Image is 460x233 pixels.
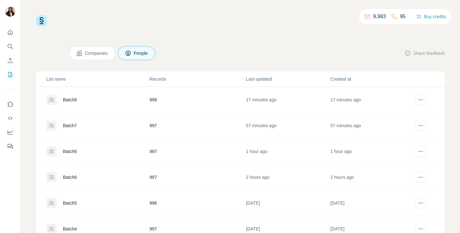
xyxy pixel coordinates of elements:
[246,190,330,216] td: [DATE]
[330,113,414,139] td: 57 minutes ago
[134,50,149,56] span: People
[149,139,246,164] td: 997
[36,48,62,58] h4: My lists
[416,198,426,208] button: actions
[63,97,77,103] div: Batch8
[404,50,445,56] button: Share feedback
[5,6,15,17] img: Avatar
[5,69,15,80] button: My lists
[246,87,330,113] td: 17 minutes ago
[416,172,426,182] button: actions
[373,13,386,20] p: 9,983
[149,87,246,113] td: 998
[330,87,414,113] td: 17 minutes ago
[5,98,15,110] button: Use Surfe on LinkedIn
[416,120,426,131] button: actions
[63,122,77,129] div: Batch7
[63,174,77,180] div: Batch6
[5,141,15,152] button: Feedback
[63,200,77,206] div: Batch5
[5,113,15,124] button: Use Surfe API
[5,127,15,138] button: Dashboard
[330,76,414,82] p: Created at
[5,27,15,38] button: Quick start
[149,164,246,190] td: 997
[416,95,426,105] button: actions
[5,41,15,52] button: Search
[36,15,47,26] img: Surfe Logo
[63,148,77,155] div: Batch6
[246,76,330,82] p: Last updated
[5,55,15,66] button: Enrich CSV
[149,113,246,139] td: 997
[149,76,245,82] p: Records
[330,164,414,190] td: 2 hours ago
[246,113,330,139] td: 57 minutes ago
[149,190,246,216] td: 996
[416,146,426,157] button: actions
[330,139,414,164] td: 1 hour ago
[416,12,446,21] button: Buy credits
[46,76,149,82] p: List name
[63,226,77,232] div: Batch4
[400,13,406,20] p: 95
[330,190,414,216] td: [DATE]
[246,164,330,190] td: 2 hours ago
[85,50,108,56] span: Companies
[246,139,330,164] td: 1 hour ago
